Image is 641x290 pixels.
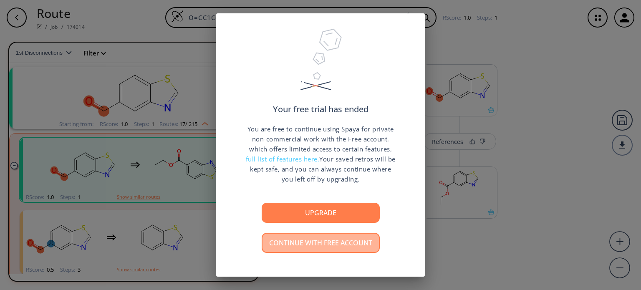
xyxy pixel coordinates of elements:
[245,124,396,184] p: You are free to continue using Spaya for private non-commercial work with the Free account, which...
[262,233,380,253] button: Continue with free account
[246,155,320,163] span: full list of features here.
[262,203,380,223] button: Upgrade
[273,105,368,113] p: Your free trial has ended
[297,26,344,105] img: Trial Ended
